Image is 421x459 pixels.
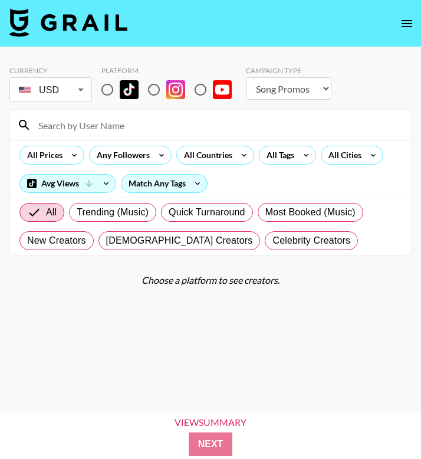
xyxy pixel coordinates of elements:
div: Match Any Tags [121,175,207,192]
div: Choose a platform to see creators. [9,274,412,286]
img: Grail Talent [9,8,127,37]
div: All Prices [20,146,65,164]
span: New Creators [27,234,86,248]
div: Currency [9,66,92,75]
div: USD [12,80,90,100]
img: Instagram [166,80,185,99]
div: All Cities [321,146,364,164]
span: All [46,205,57,219]
span: Celebrity Creators [272,234,350,248]
input: Search by User Name [31,116,404,135]
div: View Summary [165,417,256,428]
span: Most Booked (Music) [265,205,356,219]
div: Any Followers [90,146,152,164]
div: Campaign Type [246,66,331,75]
img: YouTube [213,80,232,99]
button: open drawer [395,12,419,35]
span: [DEMOGRAPHIC_DATA] Creators [106,234,253,248]
span: Trending (Music) [77,205,149,219]
button: Next [189,432,233,456]
img: TikTok [120,80,139,99]
div: Platform [101,66,241,75]
div: Avg Views [20,175,116,192]
span: Quick Turnaround [169,205,245,219]
div: All Countries [177,146,235,164]
div: All Tags [259,146,297,164]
